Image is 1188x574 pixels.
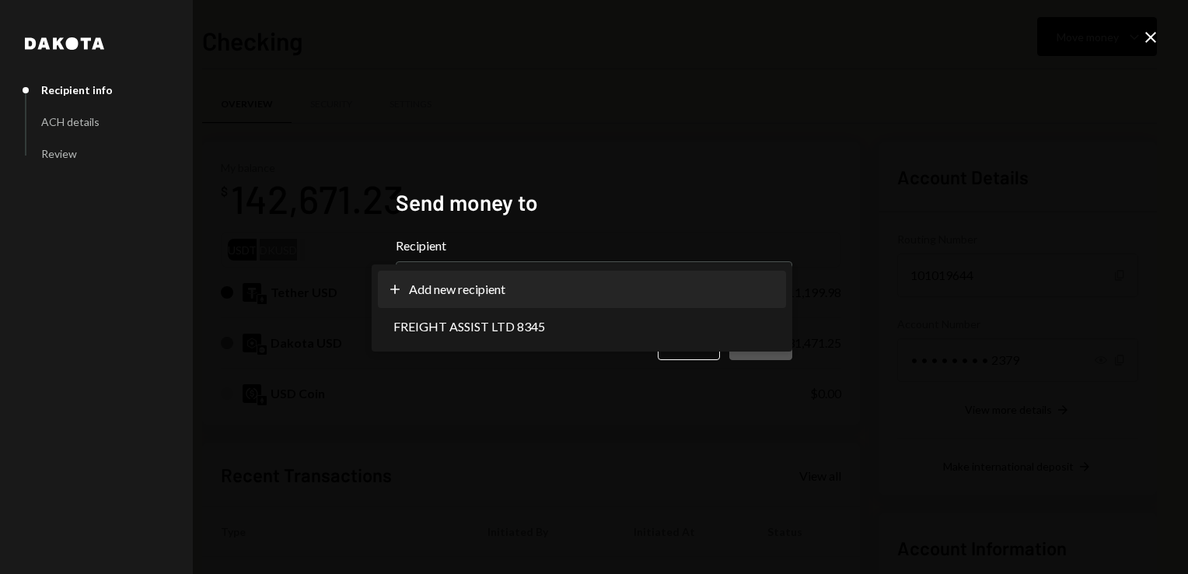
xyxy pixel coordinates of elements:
[396,236,792,255] label: Recipient
[41,115,100,128] div: ACH details
[41,147,77,160] div: Review
[409,280,505,299] span: Add new recipient
[396,187,792,218] h2: Send money to
[393,317,545,336] span: FREIGHT ASSIST LTD 8345
[41,83,113,96] div: Recipient info
[396,261,792,305] button: Recipient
